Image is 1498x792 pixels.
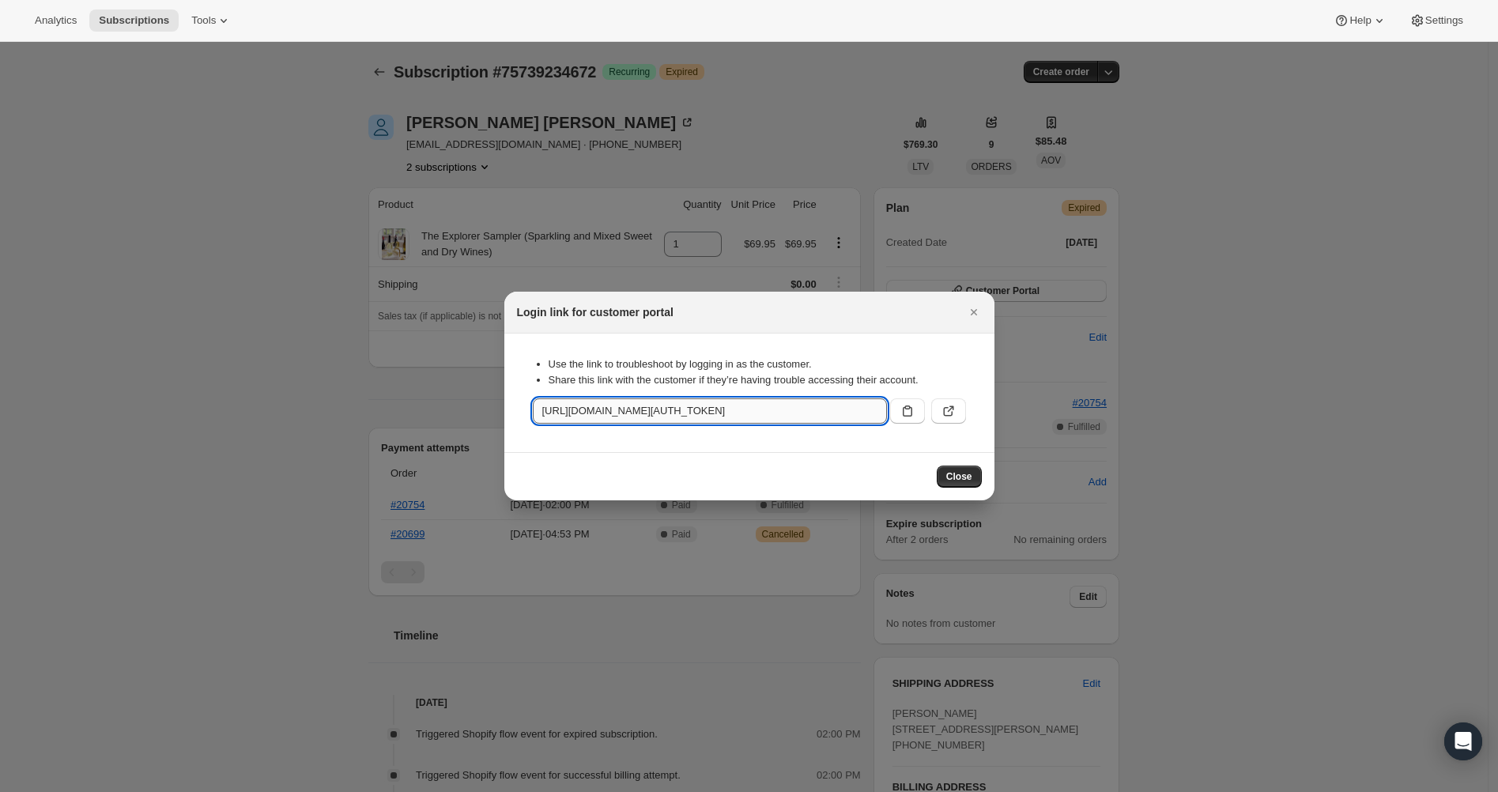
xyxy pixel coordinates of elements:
button: Help [1324,9,1396,32]
span: Close [946,470,972,483]
span: Tools [191,14,216,27]
h2: Login link for customer portal [517,304,674,320]
span: Settings [1425,14,1463,27]
span: Analytics [35,14,77,27]
span: Subscriptions [99,14,169,27]
button: Tools [182,9,241,32]
span: Help [1349,14,1371,27]
button: Close [937,466,982,488]
button: Analytics [25,9,86,32]
div: Open Intercom Messenger [1444,722,1482,760]
li: Share this link with the customer if they’re having trouble accessing their account. [549,372,966,388]
button: Settings [1400,9,1473,32]
li: Use the link to troubleshoot by logging in as the customer. [549,356,966,372]
button: Subscriptions [89,9,179,32]
button: Close [963,301,985,323]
